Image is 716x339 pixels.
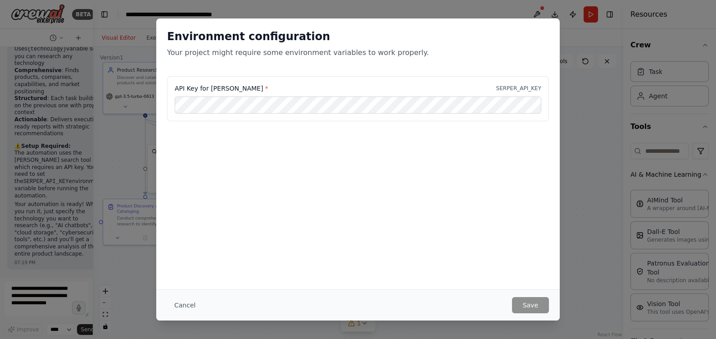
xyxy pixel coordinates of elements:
h2: Environment configuration [167,29,549,44]
label: API Key for [PERSON_NAME] [175,84,268,93]
button: Cancel [167,297,203,313]
p: SERPER_API_KEY [496,85,541,92]
button: Save [512,297,549,313]
p: Your project might require some environment variables to work properly. [167,47,549,58]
